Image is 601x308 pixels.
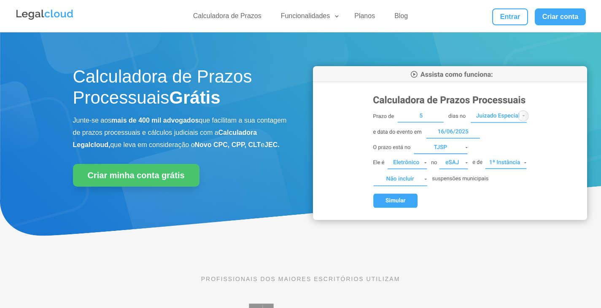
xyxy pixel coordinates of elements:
a: Entrar [492,8,528,25]
b: mais de 400 mil advogados [111,117,199,124]
p: PROFISSIONAIS DOS MAIORES ESCRITÓRIOS UTILIZAM [73,274,528,284]
b: Calculadora Legalcloud, [73,129,257,148]
a: Planos [349,12,380,24]
a: Blog [389,12,413,24]
strong: Grátis [169,88,220,107]
a: Funcionalidades [276,12,340,24]
b: Novo CPC, CPP, CLT [195,141,261,148]
a: Criar conta [535,8,586,25]
p: Junte-se aos que facilitam a sua contagem de prazos processuais e cálculos judiciais com a que le... [73,115,288,151]
a: Logo da Legalcloud [15,15,74,22]
img: Calculadora de Prazos Processuais da Legalcloud [313,66,587,220]
a: Calculadora de Prazos Processuais da Legalcloud [313,214,587,221]
a: Criar minha conta grátis [73,164,199,187]
b: JEC. [264,141,280,148]
a: Calculadora de Prazos [188,12,267,24]
img: Legalcloud Logo [15,8,74,21]
h1: Calculadora de Prazos Processuais [73,66,288,113]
